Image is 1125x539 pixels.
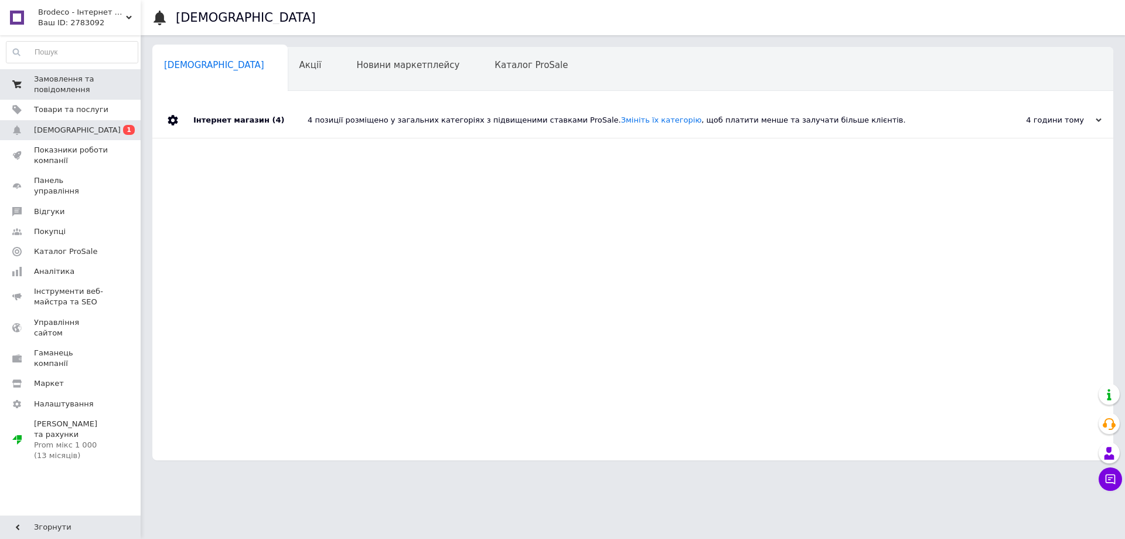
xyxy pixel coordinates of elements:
span: Товари та послуги [34,104,108,115]
span: Покупці [34,226,66,237]
span: Відгуки [34,206,64,217]
span: Показники роботи компанії [34,145,108,166]
div: Prom мікс 1 000 (13 місяців) [34,440,108,461]
div: Інтернет магазин [193,103,308,138]
span: Аналітика [34,266,74,277]
span: (4) [272,116,284,124]
span: [PERSON_NAME] та рахунки [34,419,108,462]
button: Чат з покупцем [1099,467,1122,491]
a: Змініть їх категорію [621,116,702,124]
div: 4 години тому [984,115,1102,126]
span: Панель управління [34,175,108,196]
span: Інструменти веб-майстра та SEO [34,286,108,307]
span: Маркет [34,378,64,389]
input: Пошук [6,42,138,63]
div: 4 позиції розміщено у загальних категоріях з підвищеними ставками ProSale. , щоб платити менше та... [308,115,984,126]
span: Гаманець компанії [34,348,108,369]
span: 1 [123,125,135,135]
span: Каталог ProSale [495,60,568,70]
div: Ваш ID: 2783092 [38,18,141,28]
span: [DEMOGRAPHIC_DATA] [164,60,264,70]
span: Новини маркетплейсу [356,60,459,70]
span: Brodeco - Інтернет Магазин Декоративних Штукатурок, Фарб та Лаків [38,7,126,18]
span: [DEMOGRAPHIC_DATA] [34,125,121,135]
span: Акції [299,60,322,70]
span: Каталог ProSale [34,246,97,257]
span: Замовлення та повідомлення [34,74,108,95]
span: Управління сайтом [34,317,108,338]
h1: [DEMOGRAPHIC_DATA] [176,11,316,25]
span: Налаштування [34,399,94,409]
